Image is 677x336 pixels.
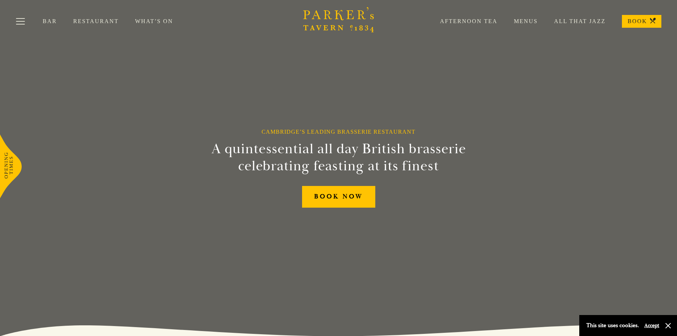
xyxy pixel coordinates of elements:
button: Accept [644,322,659,329]
p: This site uses cookies. [586,320,639,331]
h1: Cambridge’s Leading Brasserie Restaurant [262,128,415,135]
a: BOOK NOW [302,186,375,208]
h2: A quintessential all day British brasserie celebrating feasting at its finest [177,140,501,175]
button: Close and accept [665,322,672,329]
